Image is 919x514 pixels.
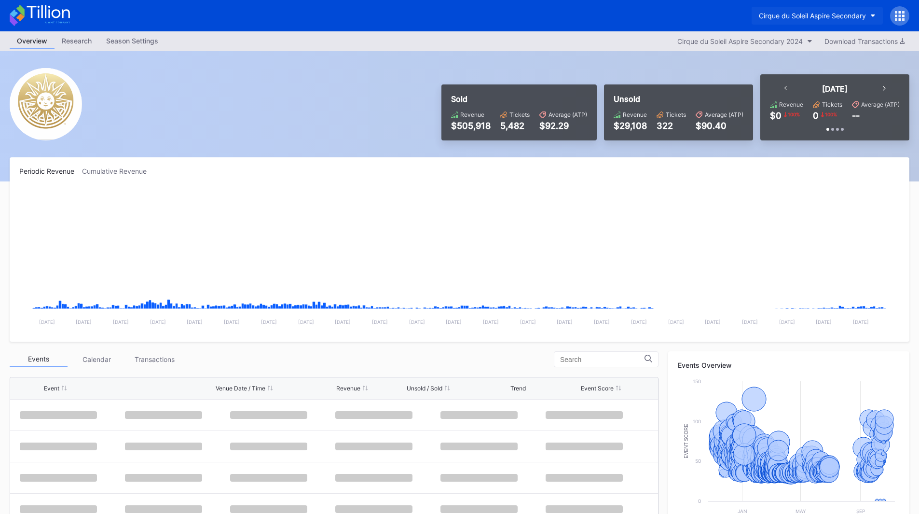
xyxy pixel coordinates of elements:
[779,319,795,325] text: [DATE]
[853,319,869,325] text: [DATE]
[409,319,425,325] text: [DATE]
[695,458,701,464] text: 50
[822,101,842,108] div: Tickets
[451,121,491,131] div: $505,918
[19,167,82,175] div: Periodic Revenue
[668,319,684,325] text: [DATE]
[813,111,819,121] div: 0
[224,319,240,325] text: [DATE]
[677,37,803,45] div: Cirque du Soleil Aspire Secondary 2024
[55,34,99,48] div: Research
[372,319,388,325] text: [DATE]
[693,418,701,424] text: 100
[125,352,183,367] div: Transactions
[657,121,686,131] div: 322
[742,319,758,325] text: [DATE]
[705,319,721,325] text: [DATE]
[336,385,360,392] div: Revenue
[824,37,905,45] div: Download Transactions
[113,319,129,325] text: [DATE]
[509,111,530,118] div: Tickets
[796,508,806,514] text: May
[216,385,265,392] div: Venue Date / Time
[19,187,900,332] svg: Chart title
[824,111,838,118] div: 100 %
[68,352,125,367] div: Calendar
[55,34,99,49] a: Research
[856,508,865,514] text: Sep
[666,111,686,118] div: Tickets
[150,319,166,325] text: [DATE]
[39,319,55,325] text: [DATE]
[261,319,277,325] text: [DATE]
[672,35,817,48] button: Cirque du Soleil Aspire Secondary 2024
[623,111,647,118] div: Revenue
[560,356,645,363] input: Search
[539,121,587,131] div: $92.29
[557,319,573,325] text: [DATE]
[770,111,782,121] div: $0
[581,385,614,392] div: Event Score
[520,319,536,325] text: [DATE]
[10,352,68,367] div: Events
[698,498,701,504] text: 0
[187,319,203,325] text: [DATE]
[614,94,743,104] div: Unsold
[861,101,900,108] div: Average (ATP)
[298,319,314,325] text: [DATE]
[335,319,351,325] text: [DATE]
[446,319,462,325] text: [DATE]
[500,121,530,131] div: 5,482
[510,385,526,392] div: Trend
[10,34,55,49] a: Overview
[696,121,743,131] div: $90.40
[631,319,647,325] text: [DATE]
[678,361,900,369] div: Events Overview
[451,94,587,104] div: Sold
[738,508,747,514] text: Jan
[82,167,154,175] div: Cumulative Revenue
[779,101,803,108] div: Revenue
[684,424,689,458] text: Event Score
[407,385,442,392] div: Unsold / Sold
[787,111,801,118] div: 100 %
[549,111,587,118] div: Average (ATP)
[820,35,909,48] button: Download Transactions
[852,111,860,121] div: --
[483,319,499,325] text: [DATE]
[759,12,866,20] div: Cirque du Soleil Aspire Secondary
[99,34,165,48] div: Season Settings
[99,34,165,49] a: Season Settings
[816,319,832,325] text: [DATE]
[705,111,743,118] div: Average (ATP)
[614,121,647,131] div: $29,108
[822,84,848,94] div: [DATE]
[10,68,82,140] img: Cirque_du_Soleil_Aspire_Secondary.png
[693,378,701,384] text: 150
[594,319,610,325] text: [DATE]
[460,111,484,118] div: Revenue
[76,319,92,325] text: [DATE]
[44,385,59,392] div: Event
[752,7,883,25] button: Cirque du Soleil Aspire Secondary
